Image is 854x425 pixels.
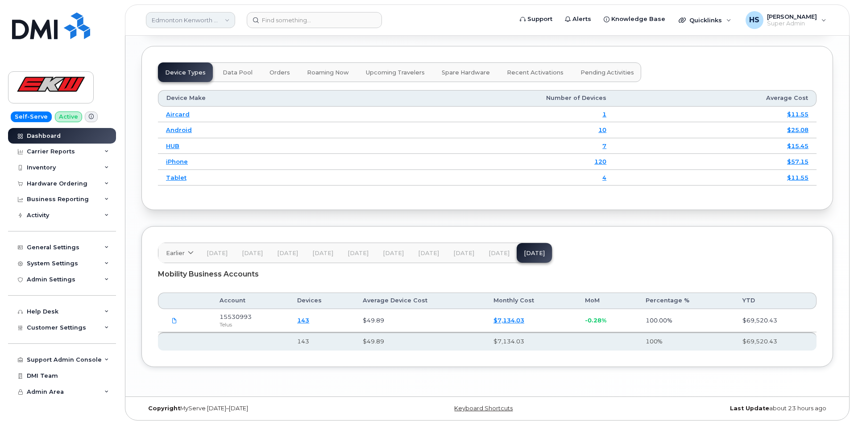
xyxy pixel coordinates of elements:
[787,158,808,165] a: $57.15
[166,174,187,181] a: Tablet
[269,69,290,76] span: Orders
[485,293,577,309] th: Monthly Cost
[277,250,298,257] span: [DATE]
[638,309,734,333] td: 100.00%
[158,90,351,106] th: Device Make
[787,174,808,181] a: $11.55
[602,174,606,181] a: 4
[787,126,808,133] a: $25.08
[141,405,372,412] div: MyServe [DATE]–[DATE]
[689,17,722,24] span: Quicklinks
[418,250,439,257] span: [DATE]
[485,332,577,350] th: $7,134.03
[355,293,485,309] th: Average Device Cost
[602,142,606,149] a: 7
[749,15,759,25] span: HS
[734,293,817,309] th: YTD
[207,250,228,257] span: [DATE]
[158,243,199,263] a: Earlier
[597,10,672,28] a: Knowledge Base
[767,20,817,27] span: Super Admin
[767,13,817,20] span: [PERSON_NAME]
[166,142,179,149] a: HUB
[348,250,369,257] span: [DATE]
[739,11,833,29] div: Heather Space
[148,405,180,412] strong: Copyright
[146,12,235,28] a: Edmonton Kenworth Ltd
[158,263,817,285] div: Mobility Business Accounts
[734,332,817,350] th: $69,520.43
[602,111,606,118] a: 1
[220,321,232,328] span: Telus
[614,90,817,106] th: Average Cost
[489,250,510,257] span: [DATE]
[577,293,638,309] th: MoM
[166,126,192,133] a: Android
[598,126,606,133] a: 10
[594,158,606,165] a: 120
[355,309,485,333] td: $49.89
[672,11,738,29] div: Quicklinks
[585,317,606,324] span: -0.28%
[289,293,355,309] th: Devices
[289,332,355,350] th: 143
[454,405,513,412] a: Keyboard Shortcuts
[638,332,734,350] th: 100%
[211,293,290,309] th: Account
[242,250,263,257] span: [DATE]
[166,313,183,328] a: EdmontonKenworth.TELUS-15530993-2025-09-07.pdf
[166,111,190,118] a: Aircard
[527,15,552,24] span: Support
[507,69,564,76] span: Recent Activations
[787,142,808,149] a: $15.45
[572,15,591,24] span: Alerts
[166,158,188,165] a: iPhone
[493,317,524,324] a: $7,134.03
[638,293,734,309] th: Percentage %
[787,111,808,118] a: $11.55
[366,69,425,76] span: Upcoming Travelers
[351,90,614,106] th: Number of Devices
[514,10,559,28] a: Support
[312,250,333,257] span: [DATE]
[297,317,309,324] a: 143
[453,250,474,257] span: [DATE]
[383,250,404,257] span: [DATE]
[223,69,253,76] span: Data Pool
[611,15,665,24] span: Knowledge Base
[602,405,833,412] div: about 23 hours ago
[559,10,597,28] a: Alerts
[166,249,185,257] span: Earlier
[730,405,769,412] strong: Last Update
[442,69,490,76] span: Spare Hardware
[580,69,634,76] span: Pending Activities
[355,332,485,350] th: $49.89
[247,12,382,28] input: Find something...
[307,69,349,76] span: Roaming Now
[220,313,252,320] span: 15530993
[734,309,817,333] td: $69,520.43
